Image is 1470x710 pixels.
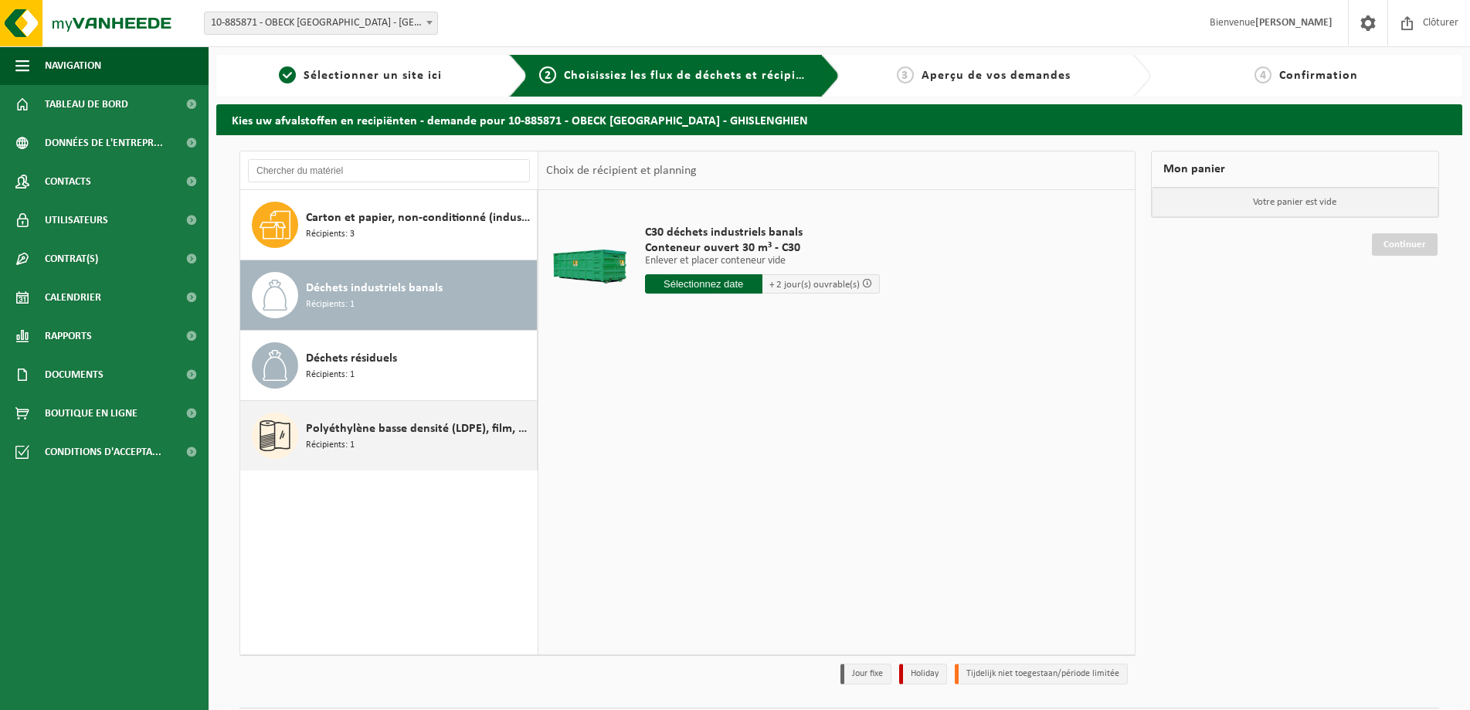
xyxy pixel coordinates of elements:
[645,274,762,294] input: Sélectionnez date
[564,70,821,82] span: Choisissiez les flux de déchets et récipients
[45,355,104,394] span: Documents
[240,331,538,401] button: Déchets résiduels Récipients: 1
[45,162,91,201] span: Contacts
[955,664,1128,685] li: Tijdelijk niet toegestaan/période limitée
[922,70,1071,82] span: Aperçu de vos demandes
[45,46,101,85] span: Navigation
[306,420,533,438] span: Polyéthylène basse densité (LDPE), film, en vrac, naturel
[45,278,101,317] span: Calendrier
[205,12,437,34] span: 10-885871 - OBECK BELGIUM - GHISLENGHIEN
[840,664,891,685] li: Jour fixe
[204,12,438,35] span: 10-885871 - OBECK BELGIUM - GHISLENGHIEN
[306,368,355,382] span: Récipients: 1
[224,66,497,85] a: 1Sélectionner un site ici
[645,240,880,256] span: Conteneur ouvert 30 m³ - C30
[240,401,538,471] button: Polyéthylène basse densité (LDPE), film, en vrac, naturel Récipients: 1
[899,664,947,685] li: Holiday
[538,151,704,190] div: Choix de récipient et planning
[306,349,397,368] span: Déchets résiduels
[45,317,92,355] span: Rapports
[240,190,538,260] button: Carton et papier, non-conditionné (industriel) Récipients: 3
[45,85,128,124] span: Tableau de bord
[45,394,137,433] span: Boutique en ligne
[306,279,443,297] span: Déchets industriels banals
[45,124,163,162] span: Données de l'entrepr...
[897,66,914,83] span: 3
[45,433,161,471] span: Conditions d'accepta...
[1254,66,1271,83] span: 4
[304,70,442,82] span: Sélectionner un site ici
[645,225,880,240] span: C30 déchets industriels banals
[306,209,533,227] span: Carton et papier, non-conditionné (industriel)
[45,201,108,239] span: Utilisateurs
[1255,17,1333,29] strong: [PERSON_NAME]
[279,66,296,83] span: 1
[216,104,1462,134] h2: Kies uw afvalstoffen en recipiënten - demande pour 10-885871 - OBECK [GEOGRAPHIC_DATA] - GHISLENG...
[1152,188,1438,217] p: Votre panier est vide
[539,66,556,83] span: 2
[769,280,860,290] span: + 2 jour(s) ouvrable(s)
[248,159,530,182] input: Chercher du matériel
[1279,70,1358,82] span: Confirmation
[1151,151,1439,188] div: Mon panier
[306,297,355,312] span: Récipients: 1
[1372,233,1438,256] a: Continuer
[645,256,880,267] p: Enlever et placer conteneur vide
[240,260,538,331] button: Déchets industriels banals Récipients: 1
[306,438,355,453] span: Récipients: 1
[45,239,98,278] span: Contrat(s)
[306,227,355,242] span: Récipients: 3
